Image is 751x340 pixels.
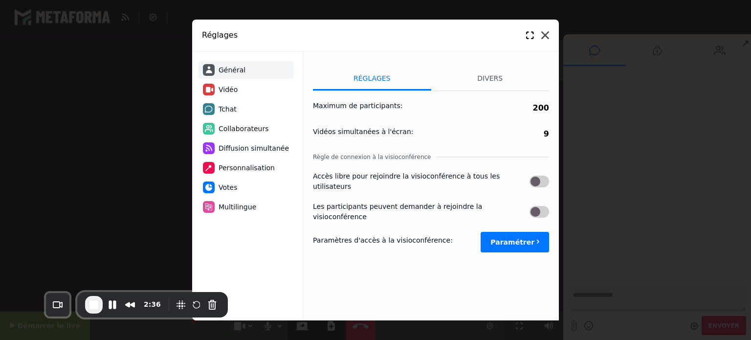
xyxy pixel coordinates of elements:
i: ENLARGE [526,31,534,39]
button: Paramétrer [481,232,549,252]
label: Vidéos simultanées à l'écran : [313,127,413,137]
span: Collaborateurs [219,124,269,134]
span: Tchat [219,104,237,114]
span: Vidéo [219,85,238,95]
label: Les participants peuvent demander à rejoindre la visioconférence [313,202,530,222]
h3: Règle de connexion à la visioconférence [313,153,549,161]
label: Maximum de participants : [313,101,402,111]
li: Réglages [313,66,431,91]
b: 200 [533,103,549,113]
label: Accès libre pour rejoindre la visioconférence à tous les utilisateurs [313,171,530,192]
li: Divers [431,66,550,91]
span: Votes [219,182,237,193]
span: Multilingue [219,202,256,212]
h2: Réglages [202,29,519,41]
b: 9 [544,129,549,138]
span: Diffusion simultanée [219,143,289,154]
span: Personnalisation [219,163,275,173]
i: Fermer [541,31,549,39]
label: Paramètres d'accès à la visioconférence : [313,235,453,246]
span: Général [219,65,245,75]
